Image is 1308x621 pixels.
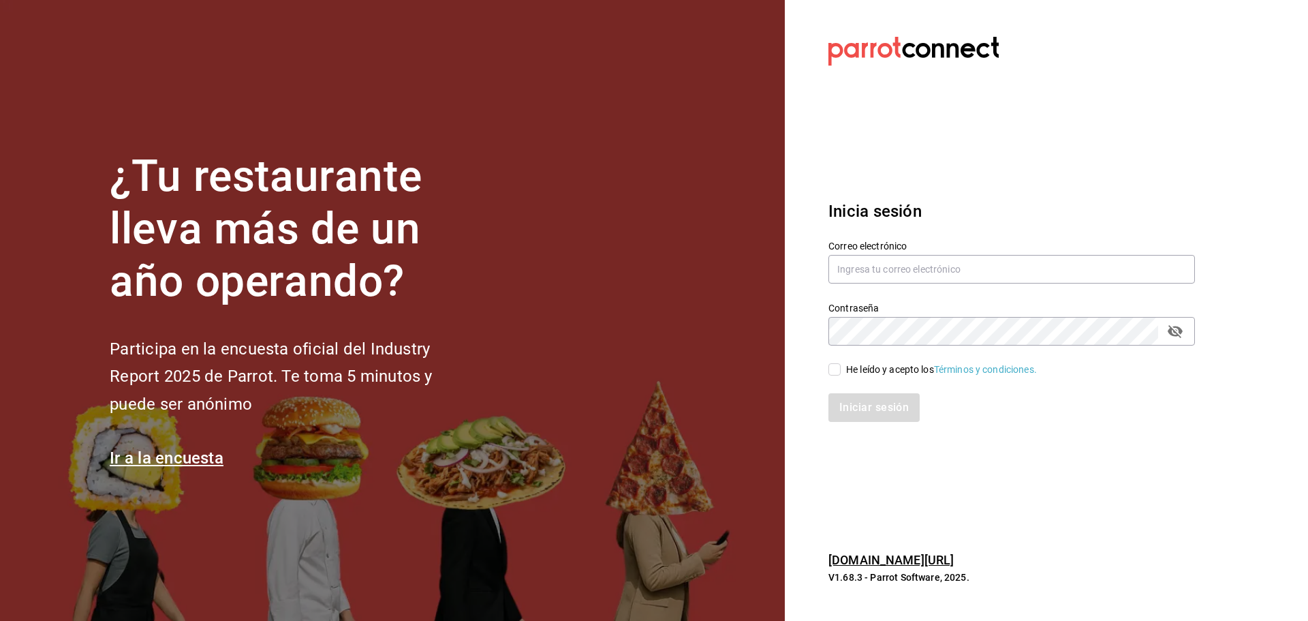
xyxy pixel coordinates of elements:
input: Ingresa tu correo electrónico [828,255,1195,284]
div: He leído y acepto los [846,363,1037,377]
p: V1.68.3 - Parrot Software, 2025. [828,571,1195,584]
h1: ¿Tu restaurante lleva más de un año operando? [110,151,478,307]
label: Contraseña [828,303,1195,313]
label: Correo electrónico [828,241,1195,251]
a: Ir a la encuesta [110,449,223,468]
a: Términos y condiciones. [934,364,1037,375]
a: [DOMAIN_NAME][URL] [828,553,954,567]
h2: Participa en la encuesta oficial del Industry Report 2025 de Parrot. Te toma 5 minutos y puede se... [110,335,478,419]
button: passwordField [1164,320,1187,343]
h3: Inicia sesión [828,199,1195,224]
